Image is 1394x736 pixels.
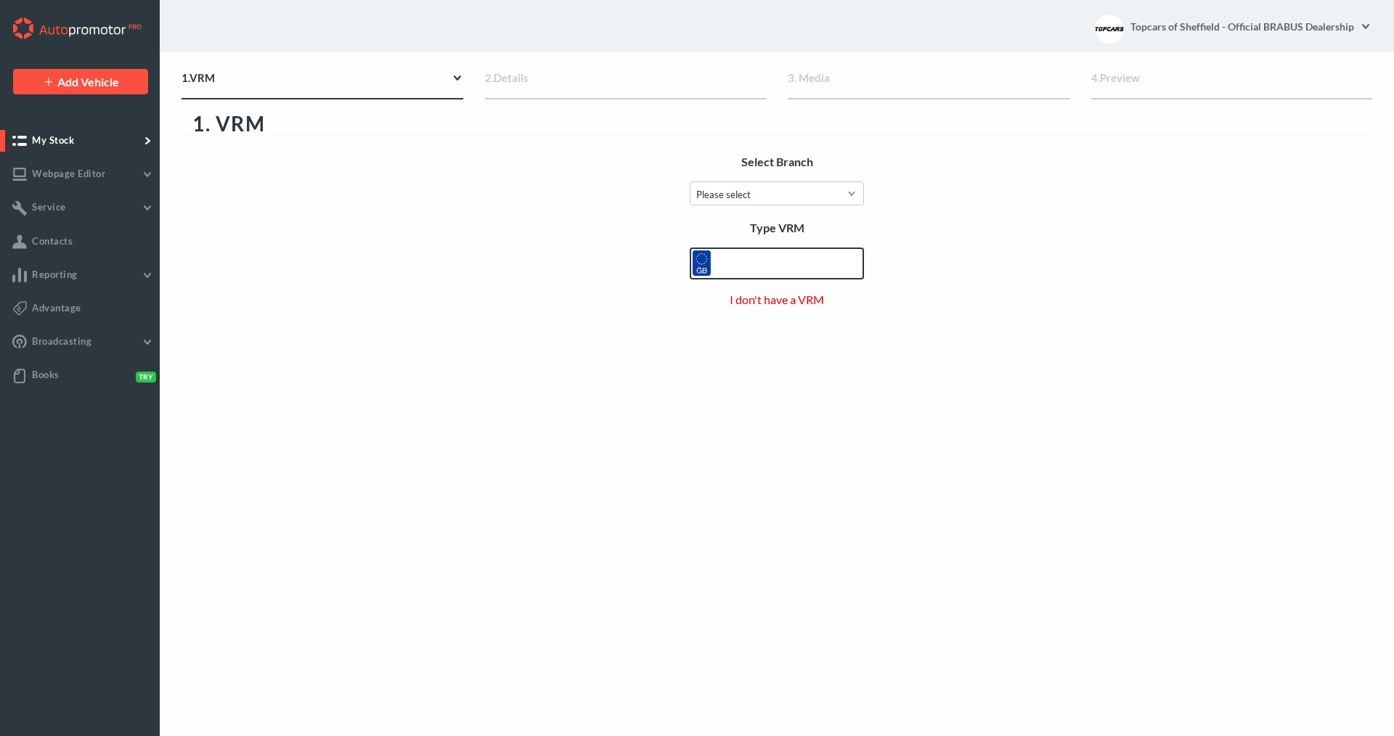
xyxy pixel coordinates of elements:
[133,370,154,382] button: Try
[485,70,767,99] div: Details
[32,302,81,314] span: Advantage
[741,155,813,168] span: Select Branch
[32,369,60,380] span: Books
[13,69,148,94] a: Add Vehicle
[32,134,74,146] span: My Stock
[136,372,156,383] span: Try
[32,201,66,213] span: Service
[182,99,1372,136] div: 1. VRM
[32,335,91,347] span: Broadcasting
[1091,70,1373,99] div: Preview
[788,71,796,84] span: 3.
[182,71,189,84] span: 1.
[799,71,830,84] span: Media
[1091,71,1100,84] span: 4.
[1130,12,1372,41] a: Topcars of Sheffield - Official BRABUS Dealership
[730,293,824,306] a: I don't have a VRM
[32,269,78,280] span: Reporting
[32,235,73,247] span: Contacts
[182,70,463,99] div: VRM
[57,75,119,89] span: Add Vehicle
[32,168,105,179] span: Webpage Editor
[750,221,804,234] span: Type VRM
[485,71,494,84] span: 2.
